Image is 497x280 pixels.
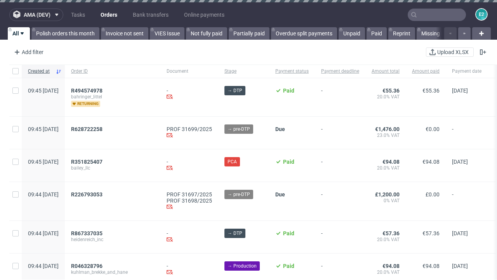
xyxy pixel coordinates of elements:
a: Orders [96,9,122,21]
span: kuhlman_brekke_and_hane [71,269,154,275]
a: PROF 31698/2025 [167,198,212,204]
span: [DATE] [452,230,468,236]
span: Document [167,68,212,75]
span: €1,476.00 [375,126,400,132]
span: €57.36 [422,230,440,236]
span: 20.0% VAT [372,236,400,243]
span: [DATE] [452,263,468,269]
span: → pre-DTP [228,191,250,198]
a: R046328796 [71,263,104,269]
div: - [167,87,212,101]
span: bailey_llc [71,165,154,171]
span: Stage [224,68,263,75]
span: - [321,159,359,172]
div: - [167,263,212,276]
span: Due [275,191,285,198]
span: 09:44 [DATE] [28,230,59,236]
span: Paid [283,87,294,94]
a: Reprint [388,27,415,40]
span: €55.36 [422,87,440,94]
a: PROF 31699/2025 [167,126,212,132]
span: Amount paid [412,68,440,75]
a: Invoice not sent [101,27,148,40]
span: - [321,126,359,140]
a: All [8,27,30,40]
span: Created at [28,68,52,75]
figcaption: e2 [476,9,487,20]
a: PROF 31697/2025 [167,191,212,198]
span: R046328796 [71,263,103,269]
span: - [321,230,359,244]
span: €94.08 [422,159,440,165]
span: → pre-DTP [228,126,250,133]
div: - [167,159,212,172]
span: [DATE] [452,159,468,165]
a: Unpaid [339,27,365,40]
span: - [321,191,359,211]
span: - [321,87,359,107]
span: 09:45 [DATE] [28,159,59,165]
a: R628722258 [71,126,104,132]
span: heidenreich_inc [71,236,154,243]
span: PCA [228,158,237,165]
span: 23.0% VAT [372,132,400,138]
span: £1,200.00 [375,191,400,198]
span: Order ID [71,68,154,75]
a: Missing invoice [417,27,462,40]
span: → DTP [228,87,242,94]
span: Paid [283,263,294,269]
span: ama (dev) [24,12,50,17]
span: €94.08 [382,159,400,165]
span: Payment deadline [321,68,359,75]
span: 20.0% VAT [372,165,400,171]
a: Not fully paid [186,27,227,40]
span: 09:45 [DATE] [28,126,59,132]
span: → DTP [228,230,242,237]
span: bahringer_littel [71,94,154,100]
span: 20.0% VAT [372,94,400,100]
a: R494574978 [71,87,104,94]
a: R226793053 [71,191,104,198]
span: R628722258 [71,126,103,132]
div: Add filter [11,46,45,58]
span: Payment date [452,68,481,75]
a: Polish orders this month [31,27,99,40]
span: R226793053 [71,191,103,198]
span: R494574978 [71,87,103,94]
button: ama (dev) [9,9,63,21]
span: 09:45 [DATE] [28,87,59,94]
span: R351825407 [71,159,103,165]
button: Upload XLSX [426,47,474,57]
span: €57.36 [382,230,400,236]
span: - [452,191,481,211]
span: [DATE] [452,87,468,94]
span: £0.00 [426,191,440,198]
span: Due [275,126,285,132]
span: €55.36 [382,87,400,94]
span: €94.08 [422,263,440,269]
span: 20.0% VAT [372,269,400,275]
span: €0.00 [426,126,440,132]
span: - [321,263,359,276]
a: Partially paid [229,27,269,40]
a: Overdue split payments [271,27,337,40]
span: → Production [228,262,257,269]
span: Paid [283,230,294,236]
a: Bank transfers [128,9,173,21]
span: 09:44 [DATE] [28,263,59,269]
span: Amount total [372,68,400,75]
span: Paid [283,159,294,165]
a: VIES Issue [150,27,184,40]
a: R351825407 [71,159,104,165]
span: Payment status [275,68,309,75]
div: - [167,230,212,244]
a: Paid [367,27,387,40]
span: - [452,126,481,140]
a: Online payments [179,9,229,21]
span: 0% VAT [372,198,400,204]
span: returning [71,101,100,107]
a: R867337035 [71,230,104,236]
span: 09:44 [DATE] [28,191,59,198]
span: €94.08 [382,263,400,269]
span: R867337035 [71,230,103,236]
